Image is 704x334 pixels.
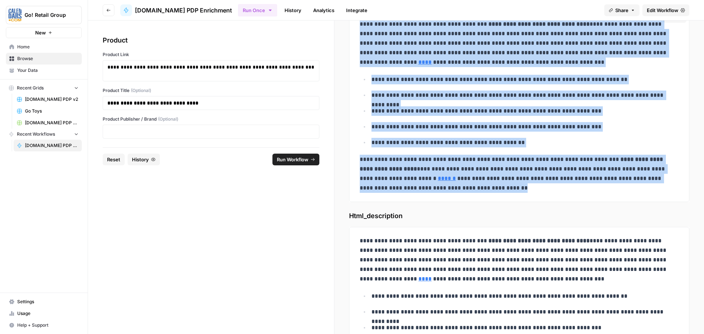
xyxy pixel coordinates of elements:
button: Share [604,4,639,16]
a: Your Data [6,65,82,76]
span: Your Data [17,67,78,74]
span: [DOMAIN_NAME] PDP v2 [25,96,78,103]
span: [DOMAIN_NAME] PDP Enrichment Grid [25,120,78,126]
button: Run Workflow [272,154,319,165]
label: Product Link [103,51,319,58]
span: Recent Grids [17,85,44,91]
a: [DOMAIN_NAME] PDP v2 [14,93,82,105]
span: [DOMAIN_NAME] PDP Enrichment [135,6,232,15]
span: History [132,156,149,163]
div: Product [103,35,319,45]
span: Reset [107,156,120,163]
span: (Optional) [131,87,151,94]
a: [DOMAIN_NAME] PDP Enrichment [14,140,82,151]
button: Recent Grids [6,82,82,93]
button: Workspace: Go! Retail Group [6,6,82,24]
span: New [35,29,46,36]
span: Run Workflow [277,156,308,163]
span: Usage [17,310,78,317]
a: Home [6,41,82,53]
a: Browse [6,53,82,65]
span: Go Toys [25,108,78,114]
button: History [128,154,160,165]
a: Integrate [342,4,372,16]
a: [DOMAIN_NAME] PDP Enrichment Grid [14,117,82,129]
span: (Optional) [158,116,178,122]
button: Help + Support [6,319,82,331]
img: Go! Retail Group Logo [8,8,22,22]
a: Go Toys [14,105,82,117]
a: Analytics [309,4,339,16]
span: Share [615,7,628,14]
button: Run Once [238,4,277,16]
a: History [280,4,306,16]
button: Reset [103,154,125,165]
a: Edit Workflow [642,4,689,16]
span: Home [17,44,78,50]
span: Browse [17,55,78,62]
a: Settings [6,296,82,308]
span: Edit Workflow [647,7,678,14]
span: [DOMAIN_NAME] PDP Enrichment [25,142,78,149]
span: Go! Retail Group [25,11,69,19]
span: Settings [17,298,78,305]
button: New [6,27,82,38]
a: [DOMAIN_NAME] PDP Enrichment [120,4,232,16]
span: Recent Workflows [17,131,55,137]
label: Product Publisher / Brand [103,116,319,122]
label: Product Title [103,87,319,94]
span: Help + Support [17,322,78,329]
a: Usage [6,308,82,319]
button: Recent Workflows [6,129,82,140]
span: Html_description [349,211,689,221]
